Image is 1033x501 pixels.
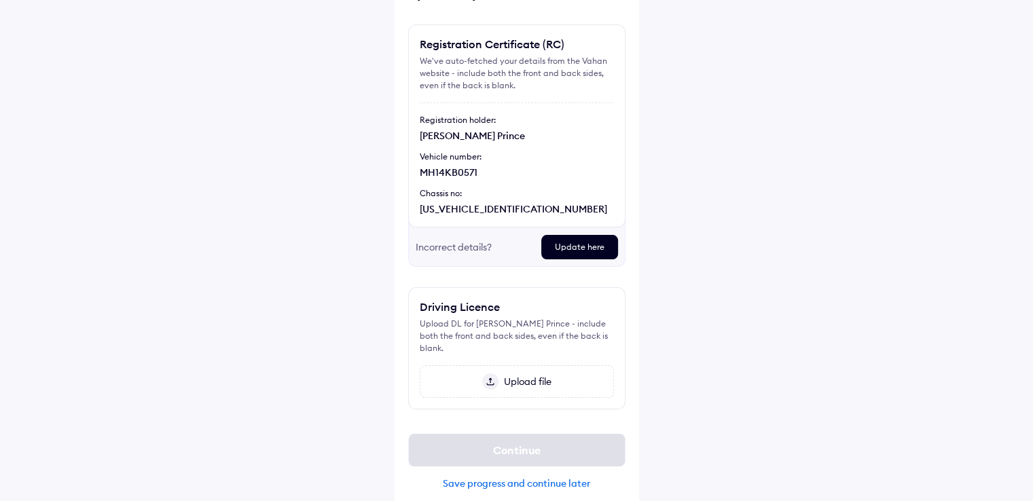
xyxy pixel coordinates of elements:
[499,375,551,388] span: Upload file
[408,477,626,489] div: Save progress and continue later
[541,235,618,259] div: Update here
[420,166,614,179] div: MH14KB0571
[420,187,614,200] div: Chassis no:
[416,235,530,259] div: Incorrect details?
[420,151,614,163] div: Vehicle number:
[420,114,614,126] div: Registration holder:
[420,318,614,354] div: Upload DL for [PERSON_NAME] Prince - include both the front and back sides, even if the back is b...
[482,373,499,390] img: upload-icon.svg
[420,202,614,216] div: [US_VEHICLE_IDENTIFICATION_NUMBER]
[420,36,564,52] div: Registration Certificate (RC)
[420,55,614,92] div: We've auto-fetched your details from the Vahan website - include both the front and back sides, e...
[420,299,500,315] div: Driving Licence
[420,129,614,143] div: [PERSON_NAME] Prince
